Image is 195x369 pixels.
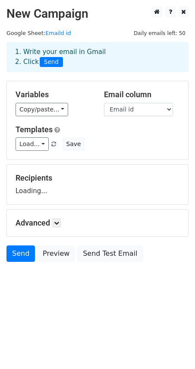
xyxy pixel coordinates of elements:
a: Preview [37,245,75,262]
a: Daily emails left: 50 [131,30,189,36]
h5: Variables [16,90,91,99]
a: Templates [16,125,53,134]
button: Save [62,137,85,151]
a: Copy/paste... [16,103,68,116]
a: Send Test Email [77,245,143,262]
div: Loading... [16,173,179,196]
h5: Advanced [16,218,179,228]
h2: New Campaign [6,6,189,21]
div: 1. Write your email in Gmail 2. Click [9,47,186,67]
h5: Recipients [16,173,179,183]
small: Google Sheet: [6,30,71,36]
a: Send [6,245,35,262]
a: Emaild id [45,30,71,36]
span: Send [40,57,63,67]
h5: Email column [104,90,179,99]
span: Daily emails left: 50 [131,29,189,38]
a: Load... [16,137,49,151]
